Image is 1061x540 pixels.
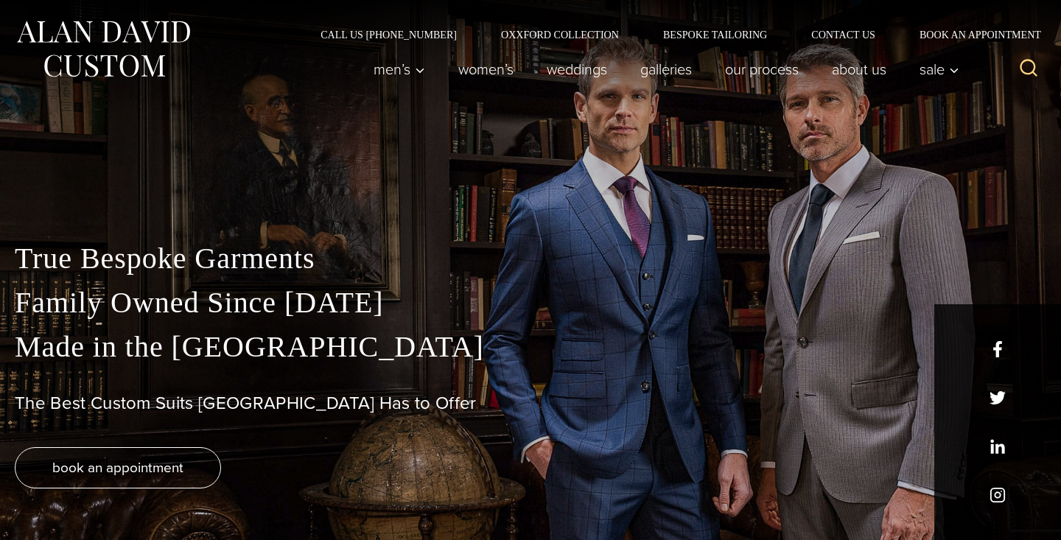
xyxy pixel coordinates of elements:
[442,55,530,84] a: Women’s
[816,55,903,84] a: About Us
[789,29,897,40] a: Contact Us
[1011,52,1046,87] button: View Search Form
[298,29,479,40] a: Call Us [PHONE_NUMBER]
[374,62,425,77] span: Men’s
[52,457,183,478] span: book an appointment
[624,55,709,84] a: Galleries
[15,236,1046,369] p: True Bespoke Garments Family Owned Since [DATE] Made in the [GEOGRAPHIC_DATA]
[641,29,789,40] a: Bespoke Tailoring
[479,29,641,40] a: Oxxford Collection
[15,16,192,82] img: Alan David Custom
[530,55,624,84] a: weddings
[15,393,1046,414] h1: The Best Custom Suits [GEOGRAPHIC_DATA] Has to Offer
[298,29,1046,40] nav: Secondary Navigation
[709,55,816,84] a: Our Process
[920,62,959,77] span: Sale
[897,29,1046,40] a: Book an Appointment
[357,55,967,84] nav: Primary Navigation
[15,447,221,488] a: book an appointment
